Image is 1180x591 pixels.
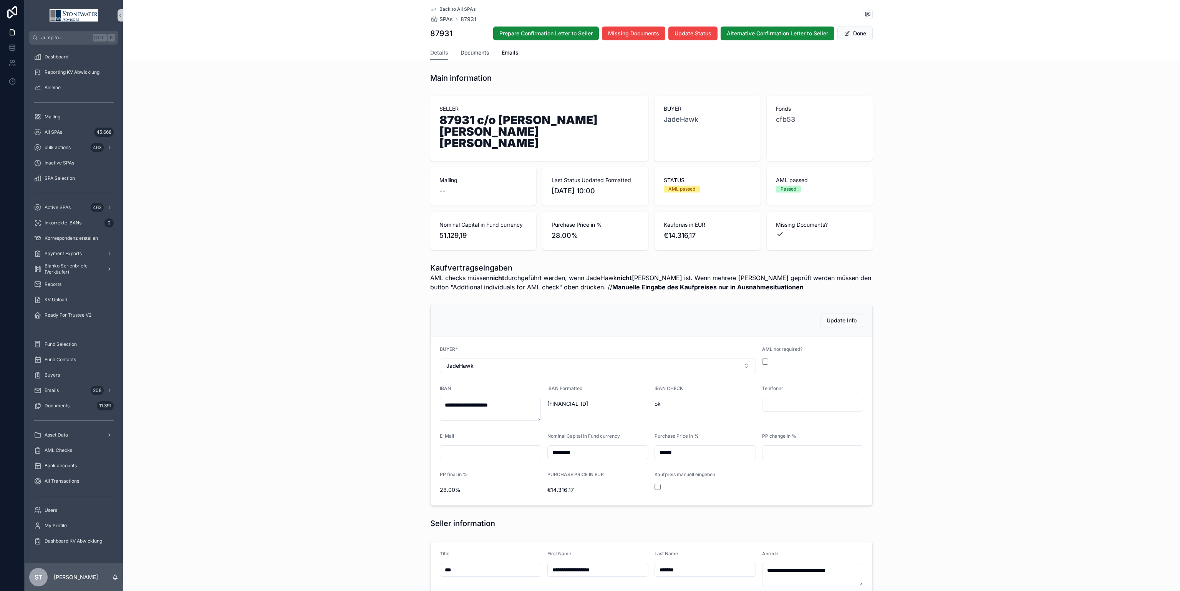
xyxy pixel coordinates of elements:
[45,507,57,513] span: Users
[29,399,118,413] a: Documents11.391
[29,81,118,95] a: Anleihe
[45,387,59,393] span: Emails
[552,230,639,241] span: 28.00%
[50,9,98,22] img: App logo
[664,176,751,184] span: STATUS
[664,221,751,229] span: Kaufpreis in EUR
[29,216,118,230] a: Inkorrekte IBANs0
[837,27,873,40] button: Done
[446,362,474,370] span: JadeHawk
[45,160,74,166] span: Inactive SPAs
[94,128,114,137] div: 45.668
[45,204,71,211] span: Active SPAs
[762,433,796,439] span: PP change in %
[29,503,118,517] a: Users
[29,293,118,307] a: KV Upload
[439,6,476,12] span: Back to All SPAs
[45,357,76,363] span: Fund Contacts
[493,27,599,40] button: Prepare Confirmation Letter to Seller
[440,359,756,373] button: Select Button
[45,281,61,287] span: Reports
[29,201,118,214] a: Active SPAs463
[29,337,118,351] a: Fund Selection
[721,27,834,40] button: Alternative Confirmation Letter to Seller
[45,251,82,257] span: Payment Exports
[29,262,118,276] a: Blanko Serienbriefe (Verkäufer)
[45,175,75,181] span: SPA Selection
[430,15,453,23] a: SPAs
[781,186,796,193] div: Passed
[655,385,683,391] span: IBAN CHECK
[762,385,783,391] span: Telefonnr
[45,114,60,120] span: Mailing
[664,114,698,125] a: JadeHawk
[820,314,863,327] button: Update Info
[35,573,42,582] span: ST
[91,203,104,212] div: 463
[439,105,639,113] span: SELLER
[430,273,873,292] span: AML checks müssen durchgeführt werden, wenn JadeHawk [PERSON_NAME] ist. Wenn mehrere [PERSON_NAME...
[547,400,649,408] span: [FINANCIAL_ID]
[29,156,118,170] a: Inactive SPAs
[29,534,118,548] a: Dashboard KV Abwicklung
[439,221,527,229] span: Nominal Capital in Fund currency
[827,317,857,324] span: Update Info
[29,231,118,245] a: Korrespondenz erstellen
[439,186,446,196] span: --
[655,433,699,439] span: Purchase Price in %
[45,220,81,226] span: Inkorrekte IBANs
[25,45,123,558] div: scrollable content
[547,551,571,556] span: First Name
[29,459,118,473] a: Bank accounts
[97,401,114,410] div: 11.391
[430,73,492,83] h1: Main information
[45,372,60,378] span: Buyers
[45,341,77,347] span: Fund Selection
[430,28,452,39] h1: 87931
[45,432,68,438] span: Asset Data
[29,31,118,45] button: Jump to...CtrlK
[489,274,504,282] strong: nicht
[440,551,449,556] span: Title
[776,221,863,229] span: Missing Documents?
[45,69,99,75] span: Reporting KV Abwicklung
[45,263,101,275] span: Blanko Serienbriefe (Verkäufer)
[552,176,639,184] span: Last Status Updated Formatted
[29,110,118,124] a: Mailing
[430,262,873,273] h1: Kaufvertragseingaben
[45,297,67,303] span: KV Upload
[45,85,61,91] span: Anleihe
[430,49,448,56] span: Details
[430,518,495,529] h1: Seller information
[29,368,118,382] a: Buyers
[440,385,451,391] span: IBAN
[108,35,114,41] span: K
[664,230,751,241] span: €14.316,17
[45,463,77,469] span: Bank accounts
[675,30,711,37] span: Update Status
[552,186,639,196] span: [DATE] 10:00
[45,144,71,151] span: bulk actions
[762,551,778,556] span: Anrede
[762,346,802,352] span: AML not required?
[29,247,118,261] a: Payment Exports
[547,385,582,391] span: IBAN Formatted
[655,551,678,556] span: Last Name
[45,312,91,318] span: Ready For Trustee V2
[439,230,527,241] span: 51.129,19
[664,105,751,113] span: BUYER
[547,433,620,439] span: Nominal Capital in Fund currency
[461,49,489,56] span: Documents
[440,433,454,439] span: E-Mail
[29,443,118,457] a: AML Checks
[617,274,632,282] strong: nicht
[91,386,104,395] div: 208
[668,186,695,193] div: AML passed
[91,143,104,152] div: 463
[461,46,489,61] a: Documents
[93,34,107,42] span: Ctrl
[45,538,102,544] span: Dashboard KV Abwicklung
[45,447,72,453] span: AML Checks
[45,478,79,484] span: All Transactions
[41,35,90,41] span: Jump to...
